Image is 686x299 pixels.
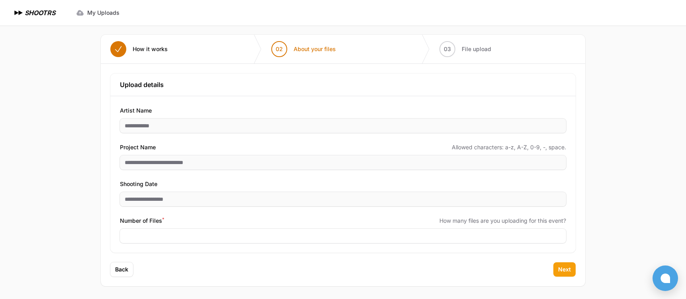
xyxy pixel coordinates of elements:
span: How many files are you uploading for this event? [439,217,566,225]
span: File upload [462,45,491,53]
button: Back [110,262,133,277]
a: My Uploads [71,6,124,20]
button: Open chat window [653,265,678,291]
span: Shooting Date [120,179,157,189]
button: 03 File upload [430,35,501,63]
button: 02 About your files [262,35,345,63]
a: SHOOTRS SHOOTRS [13,8,55,18]
span: 02 [276,45,283,53]
button: How it works [101,35,177,63]
button: Next [553,262,576,277]
span: 03 [444,45,451,53]
span: Back [115,265,128,273]
span: Artist Name [120,106,152,115]
span: My Uploads [87,9,120,17]
span: Project Name [120,143,156,152]
h1: SHOOTRS [25,8,55,18]
img: SHOOTRS [13,8,25,18]
span: About your files [294,45,336,53]
span: How it works [133,45,168,53]
span: Next [558,265,571,273]
span: Number of Files [120,216,164,226]
span: Allowed characters: a-z, A-Z, 0-9, -, space. [452,143,566,151]
h3: Upload details [120,80,566,89]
